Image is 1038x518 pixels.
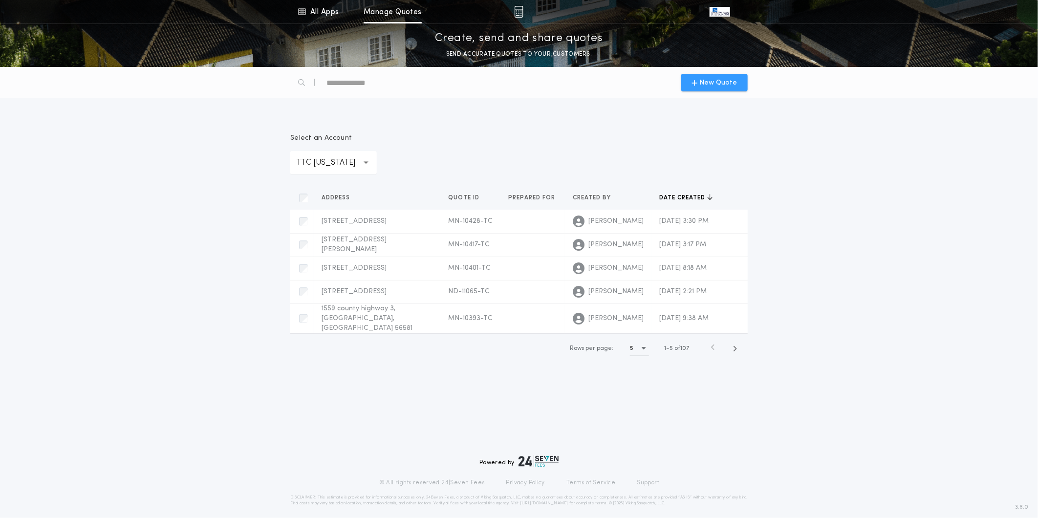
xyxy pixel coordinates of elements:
span: [STREET_ADDRESS] [322,217,387,225]
span: MN-10393-TC [448,315,493,322]
span: MN-10401-TC [448,264,491,272]
button: Address [322,193,357,203]
span: [DATE] 8:18 AM [659,264,707,272]
span: [STREET_ADDRESS][PERSON_NAME] [322,236,387,253]
span: [PERSON_NAME] [588,240,644,250]
button: 5 [630,341,649,356]
img: logo [519,455,559,467]
span: New Quote [700,78,737,88]
p: Select an Account [290,133,377,143]
h1: 5 [630,344,633,353]
span: Rows per page: [570,345,613,351]
a: Privacy Policy [506,479,545,487]
span: 1 [664,345,666,351]
span: [DATE] 3:30 PM [659,217,709,225]
span: 1559 county highway 3, [GEOGRAPHIC_DATA], [GEOGRAPHIC_DATA] 56581 [322,305,412,332]
span: [DATE] 9:38 AM [659,315,709,322]
span: MN-10417-TC [448,241,490,248]
span: [STREET_ADDRESS] [322,288,387,295]
span: [DATE] 2:21 PM [659,288,707,295]
span: [PERSON_NAME] [588,287,644,297]
img: img [514,6,523,18]
p: SEND ACCURATE QUOTES TO YOUR CUSTOMERS. [446,49,592,59]
span: [DATE] 3:17 PM [659,241,706,248]
span: ND-11065-TC [448,288,490,295]
button: Quote ID [448,193,487,203]
span: MN-10428-TC [448,217,493,225]
p: © All rights reserved. 24|Seven Fees [379,479,485,487]
a: [URL][DOMAIN_NAME] [520,501,568,505]
span: 5 [670,345,673,351]
p: DISCLAIMER: This estimate is provided for informational purposes only. 24|Seven Fees, a product o... [290,495,748,506]
span: [PERSON_NAME] [588,314,644,324]
span: Address [322,194,352,202]
a: Terms of Service [566,479,615,487]
span: [PERSON_NAME] [588,216,644,226]
span: of 107 [674,344,689,353]
span: Created by [573,194,613,202]
button: TTC [US_STATE] [290,151,377,174]
button: Date created [659,193,713,203]
img: vs-icon [710,7,730,17]
div: Powered by [479,455,559,467]
a: Support [637,479,659,487]
span: 3.8.0 [1015,503,1028,512]
span: Date created [659,194,707,202]
p: TTC [US_STATE] [296,157,371,169]
button: New Quote [681,74,748,91]
span: [PERSON_NAME] [588,263,644,273]
button: Created by [573,193,618,203]
span: Quote ID [448,194,481,202]
p: Create, send and share quotes [435,31,603,46]
span: Prepared for [508,194,557,202]
span: [STREET_ADDRESS] [322,264,387,272]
